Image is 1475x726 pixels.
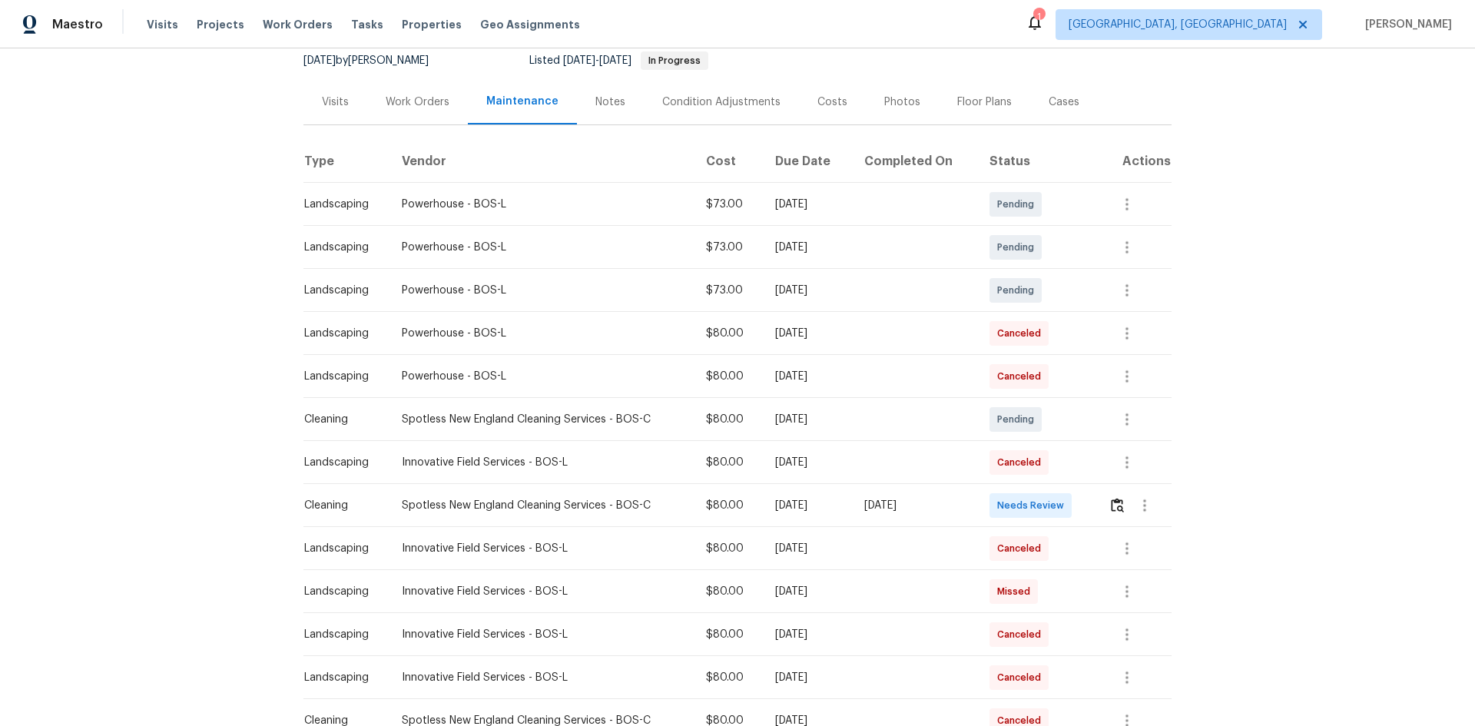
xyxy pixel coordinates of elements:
[997,455,1047,470] span: Canceled
[563,55,595,66] span: [DATE]
[147,17,178,32] span: Visits
[706,283,751,298] div: $73.00
[486,94,559,109] div: Maintenance
[303,51,447,70] div: by [PERSON_NAME]
[402,197,681,212] div: Powerhouse - BOS-L
[997,498,1070,513] span: Needs Review
[402,17,462,32] span: Properties
[322,94,349,110] div: Visits
[304,627,377,642] div: Landscaping
[817,94,847,110] div: Costs
[402,326,681,341] div: Powerhouse - BOS-L
[997,326,1047,341] span: Canceled
[529,55,708,66] span: Listed
[706,369,751,384] div: $80.00
[386,94,449,110] div: Work Orders
[706,541,751,556] div: $80.00
[694,140,763,183] th: Cost
[775,584,840,599] div: [DATE]
[402,670,681,685] div: Innovative Field Services - BOS-L
[599,55,631,66] span: [DATE]
[351,19,383,30] span: Tasks
[402,412,681,427] div: Spotless New England Cleaning Services - BOS-C
[402,498,681,513] div: Spotless New England Cleaning Services - BOS-C
[775,326,840,341] div: [DATE]
[304,670,377,685] div: Landscaping
[480,17,580,32] span: Geo Assignments
[997,584,1036,599] span: Missed
[706,240,751,255] div: $73.00
[1049,94,1079,110] div: Cases
[763,140,852,183] th: Due Date
[997,412,1040,427] span: Pending
[642,56,707,65] span: In Progress
[389,140,694,183] th: Vendor
[997,670,1047,685] span: Canceled
[1109,487,1126,524] button: Review Icon
[1033,9,1044,25] div: 1
[706,584,751,599] div: $80.00
[662,94,781,110] div: Condition Adjustments
[775,455,840,470] div: [DATE]
[706,670,751,685] div: $80.00
[1359,17,1452,32] span: [PERSON_NAME]
[997,627,1047,642] span: Canceled
[563,55,631,66] span: -
[1096,140,1172,183] th: Actions
[957,94,1012,110] div: Floor Plans
[595,94,625,110] div: Notes
[402,283,681,298] div: Powerhouse - BOS-L
[775,627,840,642] div: [DATE]
[706,627,751,642] div: $80.00
[304,197,377,212] div: Landscaping
[852,140,977,183] th: Completed On
[1069,17,1287,32] span: [GEOGRAPHIC_DATA], [GEOGRAPHIC_DATA]
[303,140,389,183] th: Type
[402,541,681,556] div: Innovative Field Services - BOS-L
[775,240,840,255] div: [DATE]
[997,369,1047,384] span: Canceled
[304,455,377,470] div: Landscaping
[775,498,840,513] div: [DATE]
[304,283,377,298] div: Landscaping
[402,455,681,470] div: Innovative Field Services - BOS-L
[864,498,965,513] div: [DATE]
[775,197,840,212] div: [DATE]
[706,455,751,470] div: $80.00
[775,670,840,685] div: [DATE]
[263,17,333,32] span: Work Orders
[706,412,751,427] div: $80.00
[402,627,681,642] div: Innovative Field Services - BOS-L
[304,369,377,384] div: Landscaping
[775,412,840,427] div: [DATE]
[977,140,1096,183] th: Status
[775,369,840,384] div: [DATE]
[997,283,1040,298] span: Pending
[706,498,751,513] div: $80.00
[997,541,1047,556] span: Canceled
[304,584,377,599] div: Landscaping
[775,283,840,298] div: [DATE]
[775,541,840,556] div: [DATE]
[304,240,377,255] div: Landscaping
[1111,498,1124,512] img: Review Icon
[303,55,336,66] span: [DATE]
[197,17,244,32] span: Projects
[706,197,751,212] div: $73.00
[304,412,377,427] div: Cleaning
[884,94,920,110] div: Photos
[402,584,681,599] div: Innovative Field Services - BOS-L
[52,17,103,32] span: Maestro
[304,498,377,513] div: Cleaning
[304,326,377,341] div: Landscaping
[402,240,681,255] div: Powerhouse - BOS-L
[997,197,1040,212] span: Pending
[997,240,1040,255] span: Pending
[304,541,377,556] div: Landscaping
[706,326,751,341] div: $80.00
[402,369,681,384] div: Powerhouse - BOS-L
